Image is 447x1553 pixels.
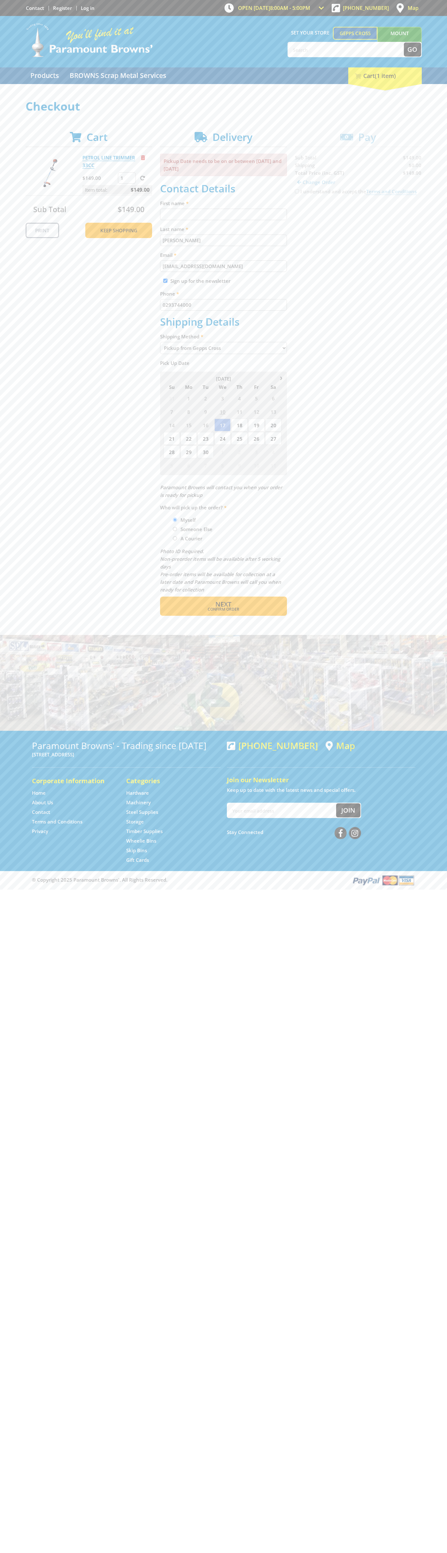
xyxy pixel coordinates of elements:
[214,383,231,391] span: We
[231,432,248,445] span: 25
[164,459,180,472] span: 5
[181,383,197,391] span: Mo
[377,27,422,51] a: Mount [PERSON_NAME]
[181,405,197,418] span: 8
[197,383,214,391] span: Tu
[265,445,281,458] span: 4
[197,459,214,472] span: 7
[336,803,360,817] button: Join
[160,290,287,297] label: Phone
[160,359,287,367] label: Pick Up Date
[26,223,59,238] a: Print
[126,838,156,844] a: Go to the Wheelie Bins page
[160,316,287,328] h2: Shipping Details
[227,776,415,784] h5: Join our Newsletter
[173,527,177,531] input: Please select who will pick up the order.
[141,154,145,161] a: Remove from cart
[181,445,197,458] span: 29
[265,419,281,431] span: 20
[227,786,415,794] p: Keep up to date with the latest news and special offers.
[326,740,355,751] a: View a map of Gepps Cross location
[181,392,197,405] span: 1
[160,333,287,340] label: Shipping Method
[32,790,46,796] a: Go to the Home page
[265,392,281,405] span: 6
[248,432,265,445] span: 26
[82,185,152,195] p: Item total:
[238,4,310,12] span: OPEN [DATE]
[82,174,117,182] p: $149.00
[170,278,230,284] label: Sign up for the newsletter
[160,504,287,511] label: Who will pick up the order?
[248,459,265,472] span: 10
[32,740,220,751] h3: Paramount Browns' - Trading since [DATE]
[26,22,153,58] img: Paramount Browns'
[197,432,214,445] span: 23
[173,536,177,540] input: Please select who will pick up the order.
[131,185,150,195] span: $149.00
[375,72,396,80] span: (1 item)
[126,790,149,796] a: Go to the Hardware page
[197,392,214,405] span: 2
[231,392,248,405] span: 4
[214,405,231,418] span: 10
[33,204,66,214] span: Sub Total
[164,405,180,418] span: 7
[32,799,53,806] a: Go to the About Us page
[197,445,214,458] span: 30
[227,803,336,817] input: Your email address
[85,223,152,238] a: Keep Shopping
[248,445,265,458] span: 3
[32,809,50,815] a: Go to the Contact page
[214,392,231,405] span: 3
[126,809,158,815] a: Go to the Steel Supplies page
[81,5,95,11] a: Log in
[126,776,208,785] h5: Categories
[26,5,44,11] a: Go to the Contact page
[197,405,214,418] span: 9
[173,518,177,522] input: Please select who will pick up the order.
[265,383,281,391] span: Sa
[26,67,64,84] a: Go to the Products page
[215,600,231,608] span: Next
[231,405,248,418] span: 11
[351,874,415,886] img: PayPal, Mastercard, Visa accepted
[164,445,180,458] span: 28
[214,445,231,458] span: 1
[214,459,231,472] span: 8
[160,251,287,259] label: Email
[216,375,231,382] span: [DATE]
[65,67,171,84] a: Go to the BROWNS Scrap Metal Services page
[26,100,422,113] h1: Checkout
[348,67,422,84] div: Cart
[160,199,287,207] label: First name
[231,459,248,472] span: 9
[164,432,180,445] span: 21
[265,405,281,418] span: 13
[248,419,265,431] span: 19
[231,383,248,391] span: Th
[265,459,281,472] span: 11
[126,857,149,863] a: Go to the Gift Cards page
[288,27,333,38] span: Set your store
[231,419,248,431] span: 18
[248,392,265,405] span: 5
[160,154,287,176] p: Pickup Date needs to be on or between [DATE] and [DATE]
[288,42,404,57] input: Search
[214,419,231,431] span: 17
[53,5,72,11] a: Go to the registration page
[160,182,287,195] h2: Contact Details
[82,154,135,169] a: PETROL LINE TRIMMER 33CC
[160,597,287,616] button: Next Confirm order
[178,514,198,525] label: Myself
[212,130,252,144] span: Delivery
[160,235,287,246] input: Please enter your last name.
[160,209,287,220] input: Please enter your first name.
[404,42,421,57] button: Go
[181,459,197,472] span: 6
[174,607,273,611] span: Confirm order
[32,154,70,192] img: PETROL LINE TRIMMER 33CC
[126,799,151,806] a: Go to the Machinery page
[160,484,282,498] em: Paramount Browns will contact you when your order is ready for pickup
[32,828,48,835] a: Go to the Privacy page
